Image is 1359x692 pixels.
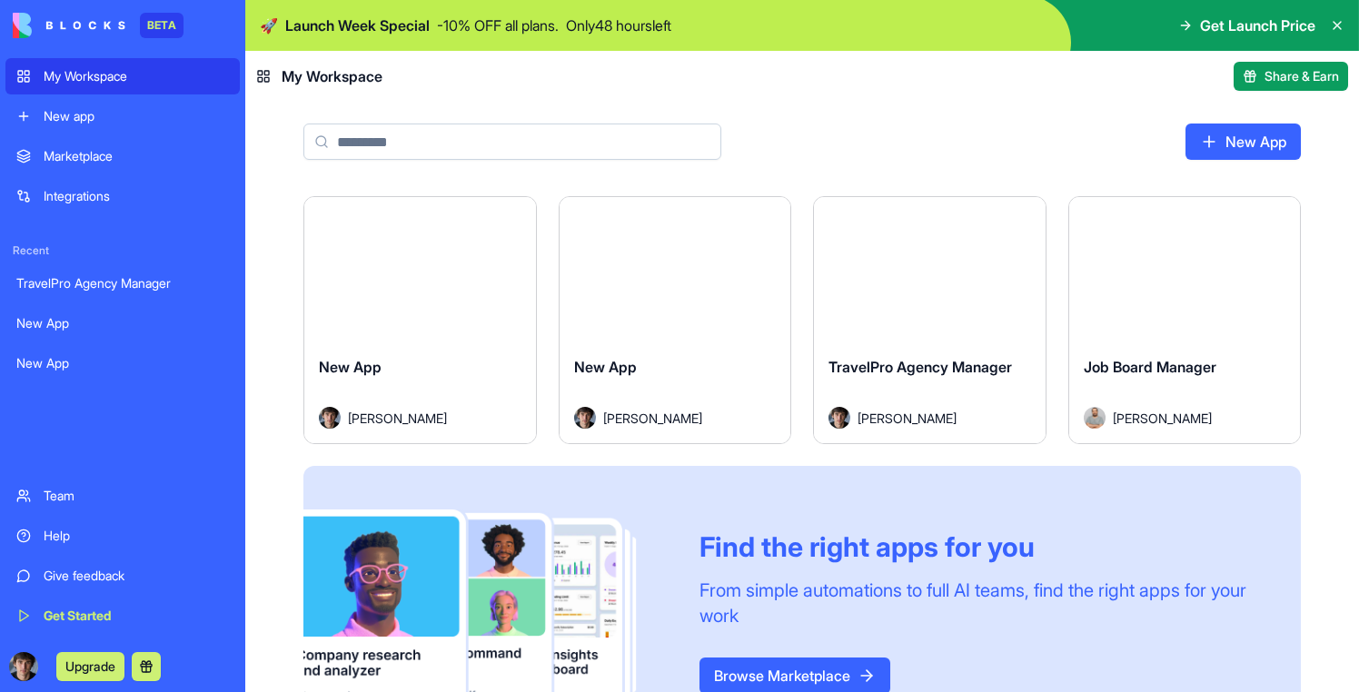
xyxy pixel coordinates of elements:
span: [PERSON_NAME] [348,409,447,428]
div: From simple automations to full AI teams, find the right apps for your work [699,578,1257,628]
span: [PERSON_NAME] [858,409,957,428]
a: TravelPro Agency ManagerAvatar[PERSON_NAME] [813,196,1047,444]
span: [PERSON_NAME] [603,409,702,428]
a: Get Started [5,598,240,634]
a: Help [5,518,240,554]
span: 🚀 [260,15,278,36]
span: Launch Week Special [285,15,430,36]
div: Give feedback [44,567,229,585]
div: Help [44,527,229,545]
p: - 10 % OFF all plans. [437,15,559,36]
a: TravelPro Agency Manager [5,265,240,302]
div: Team [44,487,229,505]
div: New App [16,314,229,332]
a: Job Board ManagerAvatar[PERSON_NAME] [1068,196,1302,444]
div: Integrations [44,187,229,205]
a: Marketplace [5,138,240,174]
a: New AppAvatar[PERSON_NAME] [303,196,537,444]
span: Get Launch Price [1200,15,1315,36]
span: [PERSON_NAME] [1113,409,1212,428]
img: Avatar [1084,407,1106,429]
img: Avatar [828,407,850,429]
a: New App [5,345,240,381]
img: ACg8ocKDbP15H7to2jNEBZ-3BGgEKqSq3L4xjjBsjvuS6N2_Os_NFEc=s96-c [9,652,38,681]
a: Team [5,478,240,514]
span: Recent [5,243,240,258]
span: My Workspace [282,65,382,87]
div: New App [16,354,229,372]
span: Job Board Manager [1084,358,1216,376]
div: Find the right apps for you [699,530,1257,563]
div: Marketplace [44,147,229,165]
img: logo [13,13,125,38]
div: TravelPro Agency Manager [16,274,229,292]
button: Upgrade [56,652,124,681]
a: Give feedback [5,558,240,594]
a: Upgrade [56,657,124,675]
p: Only 48 hours left [566,15,671,36]
span: New App [574,358,637,376]
a: New AppAvatar[PERSON_NAME] [559,196,792,444]
div: My Workspace [44,67,229,85]
span: TravelPro Agency Manager [828,358,1012,376]
a: New App [5,305,240,341]
button: Share & Earn [1234,62,1348,91]
div: BETA [140,13,184,38]
img: Avatar [319,407,341,429]
img: Avatar [574,407,596,429]
a: New app [5,98,240,134]
span: Share & Earn [1265,67,1339,85]
div: New app [44,107,229,125]
a: BETA [13,13,184,38]
a: New App [1185,124,1301,160]
a: My Workspace [5,58,240,94]
span: New App [319,358,382,376]
a: Integrations [5,178,240,214]
div: Get Started [44,607,229,625]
